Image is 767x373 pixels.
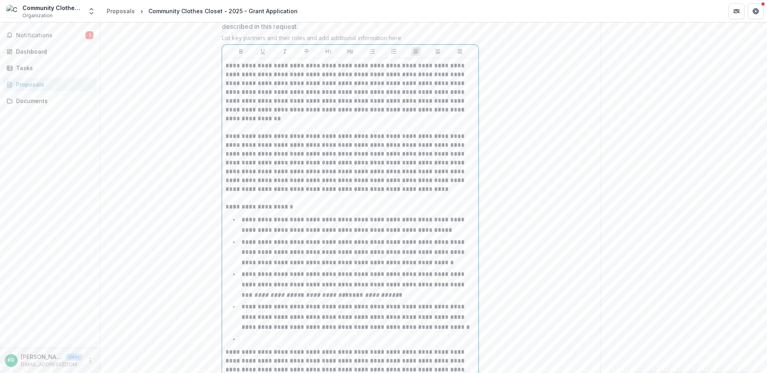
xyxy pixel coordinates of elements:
[258,47,268,56] button: Underline
[3,94,97,107] a: Documents
[107,7,135,15] div: Proposals
[389,47,399,56] button: Ordered List
[3,78,97,91] a: Proposals
[103,5,301,17] nav: breadcrumb
[148,7,298,15] div: Community Clothes Closet - 2025 - Grant Application
[455,47,465,56] button: Align Right
[3,29,97,42] button: Notifications1
[302,47,311,56] button: Strike
[16,32,85,39] span: Notifications
[66,353,82,361] p: User
[222,34,479,45] div: List key partners and their roles and add additional information here
[103,5,138,17] a: Proposals
[6,5,19,18] img: Community Clothes Closet
[21,353,63,361] p: [PERSON_NAME]
[367,47,377,56] button: Bullet List
[16,47,90,56] div: Dashboard
[3,45,97,58] a: Dashboard
[324,47,333,56] button: Heading 1
[411,47,421,56] button: Align Left
[16,64,90,72] div: Tasks
[345,47,355,56] button: Heading 2
[748,3,764,19] button: Get Help
[280,47,290,56] button: Italicize
[16,97,90,105] div: Documents
[86,3,97,19] button: Open entity switcher
[16,80,90,89] div: Proposals
[728,3,745,19] button: Partners
[22,4,83,12] div: Community Clothes Closet
[236,47,246,56] button: Bold
[22,12,53,19] span: Organization
[85,31,93,39] span: 1
[433,47,442,56] button: Align Center
[21,361,82,368] p: [EMAIL_ADDRESS][DOMAIN_NAME]
[85,356,95,365] button: More
[3,61,97,75] a: Tasks
[8,358,14,363] div: Karissa Buck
